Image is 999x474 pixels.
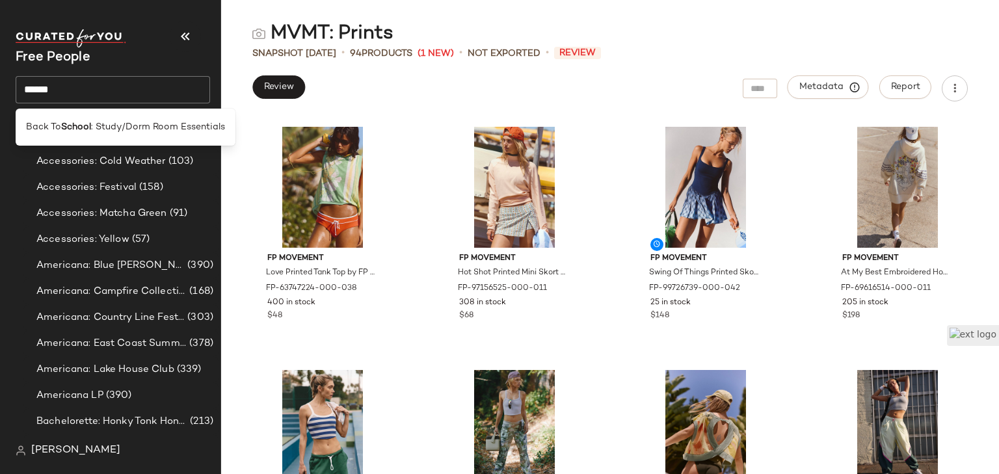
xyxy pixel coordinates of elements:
span: (57) [129,232,150,247]
b: School [61,120,91,134]
span: (158) [137,180,163,195]
span: $198 [842,310,860,322]
button: Report [879,75,931,99]
span: FP-97156525-000-011 [458,283,547,295]
span: Americana LP [36,388,103,403]
span: 94 [350,49,362,59]
span: (103) [166,154,194,169]
span: [PERSON_NAME] [31,443,120,458]
span: (390) [185,258,213,273]
span: $48 [267,310,282,322]
span: FP Movement [267,253,378,265]
img: 97156525_011_a [449,127,580,248]
span: (168) [187,284,213,299]
img: 69616514_011_a [832,127,963,248]
span: Bachelorette: Honky Tonk Honey [36,414,187,429]
span: 400 in stock [267,297,315,309]
span: Hot Shot Printed Mini Skort by FP Movement at Free People in Blue, Size: L [458,267,568,279]
span: Americana: East Coast Summer [36,336,187,351]
span: (303) [185,310,213,325]
span: $148 [650,310,669,322]
span: FP Movement [459,253,570,265]
span: (390) [103,388,132,403]
span: FP Movement [650,253,761,265]
span: (378) [187,336,213,351]
span: Love Printed Tank Top by FP Movement at Free People in [GEOGRAPHIC_DATA], Size: S [266,267,377,279]
span: $68 [459,310,473,322]
span: Accessories: Matcha Green [36,206,167,221]
span: Metadata [799,81,858,93]
span: (1 New) [418,47,454,60]
img: 99726739_042_a [640,127,771,248]
span: 308 in stock [459,297,506,309]
span: (91) [167,206,188,221]
span: FP Movement [842,253,953,265]
span: Americana: Blue [PERSON_NAME] Baby [36,258,185,273]
span: Americana: Campfire Collective [36,284,187,299]
span: FP-69616514-000-011 [841,283,931,295]
span: Report [890,82,920,92]
button: Review [252,75,305,99]
span: Back To [26,120,61,134]
span: At My Best Embroidered Hoodie by FP Movement at Free People in White, Size: M [841,267,952,279]
span: FP-99726739-000-042 [649,283,740,295]
span: Review [554,47,601,59]
img: cfy_white_logo.C9jOOHJF.svg [16,29,126,47]
span: Accessories: Yellow [36,232,129,247]
span: Review [263,82,294,92]
span: 205 in stock [842,297,888,309]
span: Accessories: Cold Weather [36,154,166,169]
span: (213) [187,414,213,429]
span: Americana: Lake House Club [36,362,174,377]
span: Current Company Name [16,51,90,64]
span: • [341,46,345,61]
span: Snapshot [DATE] [252,47,336,60]
img: svg%3e [16,445,26,456]
span: Accessories: Festival [36,180,137,195]
button: Metadata [788,75,869,99]
span: • [546,46,549,61]
span: 25 in stock [650,297,691,309]
span: Swing Of Things Printed Skortsie by FP Movement at Free People in Blue, Size: XS [649,267,760,279]
span: Not Exported [468,47,540,60]
span: : Study/Dorm Room Essentials [91,120,225,134]
span: • [459,46,462,61]
span: FP-63747224-000-038 [266,283,357,295]
div: MVMT: Prints [252,21,393,47]
span: (339) [174,362,202,377]
img: svg%3e [252,27,265,40]
img: 63747224_038_d [257,127,388,248]
div: Products [350,47,412,60]
span: Americana: Country Line Festival [36,310,185,325]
